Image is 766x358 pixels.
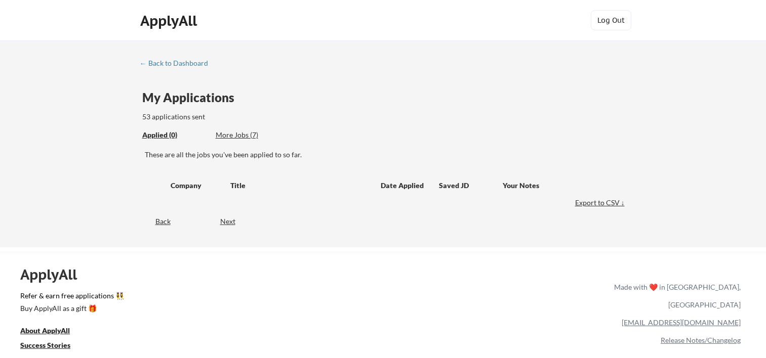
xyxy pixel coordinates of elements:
div: ApplyAll [140,12,200,29]
div: More Jobs (7) [216,130,290,140]
div: These are all the jobs you've been applied to so far. [145,150,627,160]
a: Release Notes/Changelog [661,336,741,344]
div: Date Applied [381,181,425,191]
div: These are job applications we think you'd be a good fit for, but couldn't apply you to automatica... [216,130,290,141]
a: Buy ApplyAll as a gift 🎁 [20,303,122,316]
div: Export to CSV ↓ [575,198,627,208]
button: Log Out [591,10,631,30]
div: Buy ApplyAll as a gift 🎁 [20,305,122,312]
u: Success Stories [20,341,70,349]
div: Back [140,216,171,227]
u: About ApplyAll [20,326,70,335]
a: About ApplyAll [20,325,84,338]
div: Title [230,181,371,191]
div: Your Notes [503,181,618,191]
div: My Applications [142,92,243,104]
div: Next [220,216,247,227]
div: Made with ❤️ in [GEOGRAPHIC_DATA], [GEOGRAPHIC_DATA] [610,278,741,314]
div: ← Back to Dashboard [140,60,216,67]
a: ← Back to Dashboard [140,59,216,69]
div: Company [171,181,221,191]
div: These are all the jobs you've been applied to so far. [142,130,208,141]
div: 53 applications sent [142,112,338,122]
div: ApplyAll [20,266,89,283]
a: Refer & earn free applications 👯‍♀️ [20,292,402,303]
a: Success Stories [20,340,84,352]
div: Saved JD [439,176,503,194]
a: [EMAIL_ADDRESS][DOMAIN_NAME] [622,318,741,327]
div: Applied (0) [142,130,208,140]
